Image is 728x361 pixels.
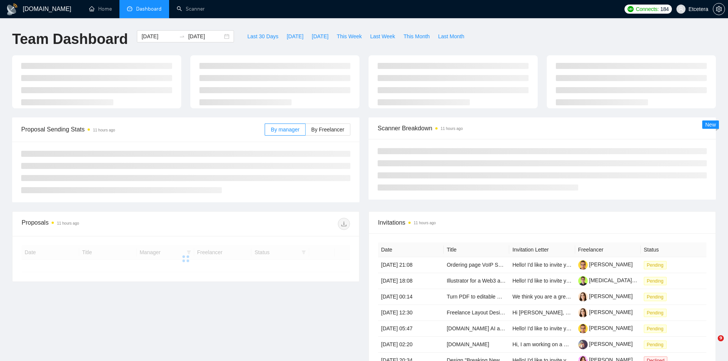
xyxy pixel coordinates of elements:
[578,308,588,317] img: c1xla-haZDe3rTgCpy3_EKqnZ9bE1jCu9HkBpl3J4QwgQIcLjIh-6uLdGjM-EeUJe5
[644,293,667,301] span: Pending
[312,32,328,41] span: [DATE]
[93,128,115,132] time: 11 hours ago
[21,125,265,134] span: Proposal Sending Stats
[578,260,588,270] img: c1awRfy-_TGqy_QmeA56XV8mJOXoSdeRoQmUTdW33mZiQfIgpYlQIKPiVh5n4nl6mu
[22,218,186,230] div: Proposals
[447,325,620,331] a: [DOMAIN_NAME] AI app to private web app on server Developer Needed
[127,6,132,11] span: dashboard
[378,321,444,337] td: [DATE] 05:47
[399,30,434,42] button: This Month
[378,337,444,353] td: [DATE] 02:20
[444,305,509,321] td: Freelance Layout Designer
[644,277,667,285] span: Pending
[434,30,468,42] button: Last Month
[713,6,725,12] a: setting
[578,324,588,333] img: c1awRfy-_TGqy_QmeA56XV8mJOXoSdeRoQmUTdW33mZiQfIgpYlQIKPiVh5n4nl6mu
[644,309,667,317] span: Pending
[641,242,706,257] th: Status
[378,123,707,133] span: Scanner Breakdown
[337,32,362,41] span: This Week
[447,309,510,316] a: Freelance Layout Designer
[578,325,633,331] a: [PERSON_NAME]
[444,242,509,257] th: Title
[177,6,205,12] a: searchScanner
[12,30,128,48] h1: Team Dashboard
[644,341,670,347] a: Pending
[444,321,509,337] td: Bubble.io AI app to private web app on server Developer Needed
[578,276,588,286] img: c1e3-XBZU7ZVvt8WuFWw9ol75I-gR1ylWKZFT98TOmoBBjKBuxC0NiZ0BETjHYhNfg
[378,242,444,257] th: Date
[644,341,667,349] span: Pending
[578,261,633,267] a: [PERSON_NAME]
[378,257,444,273] td: [DATE] 21:08
[447,341,489,347] a: [DOMAIN_NAME]
[447,278,530,284] a: Illustrator for a Web3 and AI Project
[509,242,575,257] th: Invitation Letter
[644,278,670,284] a: Pending
[57,221,79,225] time: 11 hours ago
[141,32,176,41] input: Start date
[438,32,464,41] span: Last Month
[441,127,463,131] time: 11 hours ago
[366,30,399,42] button: Last Week
[578,309,633,315] a: [PERSON_NAME]
[247,32,278,41] span: Last 30 Days
[447,294,519,300] a: Turn PDF to editable Word File
[636,5,659,13] span: Connects:
[578,277,676,283] a: [MEDICAL_DATA][PERSON_NAME]
[644,325,670,331] a: Pending
[287,32,303,41] span: [DATE]
[311,127,344,133] span: By Freelancer
[644,261,667,269] span: Pending
[370,32,395,41] span: Last Week
[444,273,509,289] td: Illustrator for a Web3 and AI Project
[644,309,670,316] a: Pending
[188,32,223,41] input: End date
[333,30,366,42] button: This Week
[6,3,18,16] img: logo
[644,294,670,300] a: Pending
[575,242,641,257] th: Freelancer
[718,335,724,341] span: 9
[271,127,299,133] span: By manager
[660,5,668,13] span: 184
[444,289,509,305] td: Turn PDF to editable Word File
[444,257,509,273] td: Ordering page VoIP Subscriptions
[702,335,720,353] iframe: Intercom live chat
[414,221,436,225] time: 11 hours ago
[512,294,606,300] span: We think you are a great fit for this task.
[378,305,444,321] td: [DATE] 12:30
[136,6,162,12] span: Dashboard
[678,6,684,12] span: user
[713,3,725,15] button: setting
[179,33,185,39] span: to
[308,30,333,42] button: [DATE]
[644,325,667,333] span: Pending
[578,292,588,302] img: c1xla-haZDe3rTgCpy3_EKqnZ9bE1jCu9HkBpl3J4QwgQIcLjIh-6uLdGjM-EeUJe5
[89,6,112,12] a: homeHome
[628,6,634,12] img: upwork-logo.png
[378,273,444,289] td: [DATE] 18:08
[578,340,588,349] img: c1UoaMzKBY-GWbreaV7sVF2LUs3COLKK0XpZn8apeAot5vY1XfLaDMeTNzu3tJ2YMy
[403,32,430,41] span: This Month
[705,122,716,128] span: New
[378,289,444,305] td: [DATE] 00:14
[243,30,282,42] button: Last 30 Days
[644,262,670,268] a: Pending
[444,337,509,353] td: Creatorsvsdestroyers.com
[447,262,527,268] a: Ordering page VoIP Subscriptions
[578,293,633,299] a: [PERSON_NAME]
[282,30,308,42] button: [DATE]
[378,218,706,227] span: Invitations
[578,341,633,347] a: [PERSON_NAME]
[179,33,185,39] span: swap-right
